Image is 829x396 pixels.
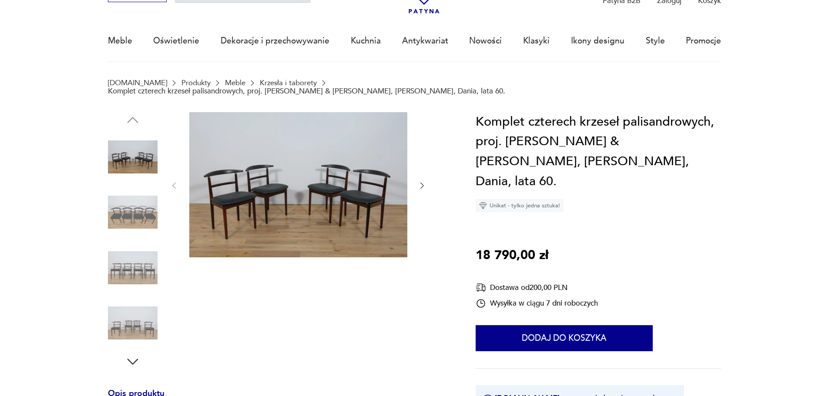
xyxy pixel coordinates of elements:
a: Klasyki [523,21,550,61]
a: Promocje [686,21,721,61]
img: Zdjęcie produktu Komplet czterech krzeseł palisandrowych, proj. Helge Sibast & Børge Rammerskov, ... [108,187,158,237]
div: Unikat - tylko jedna sztuka! [476,199,564,212]
div: Dostawa od 200,00 PLN [476,282,598,293]
img: Zdjęcie produktu Komplet czterech krzeseł palisandrowych, proj. Helge Sibast & Børge Rammerskov, ... [108,132,158,182]
a: Nowości [469,21,502,61]
h1: Komplet czterech krzeseł palisandrowych, proj. [PERSON_NAME] & [PERSON_NAME], [PERSON_NAME], Dani... [476,112,721,191]
a: Oświetlenie [153,21,199,61]
a: Style [646,21,665,61]
p: Komplet czterech krzeseł palisandrowych, proj. [PERSON_NAME] & [PERSON_NAME], [PERSON_NAME], Dani... [108,87,505,95]
button: Dodaj do koszyka [476,325,653,351]
a: Krzesła i taborety [260,79,317,87]
img: Zdjęcie produktu Komplet czterech krzeseł palisandrowych, proj. Helge Sibast & Børge Rammerskov, ... [189,112,407,257]
div: Wysyłka w ciągu 7 dni roboczych [476,298,598,309]
img: Ikona diamentu [479,202,487,210]
a: Meble [225,79,245,87]
img: Zdjęcie produktu Komplet czterech krzeseł palisandrowych, proj. Helge Sibast & Børge Rammerskov, ... [108,298,158,348]
a: [DOMAIN_NAME] [108,79,167,87]
a: Antykwariat [402,21,448,61]
p: 18 790,00 zł [476,246,548,266]
a: Dekoracje i przechowywanie [221,21,329,61]
a: Produkty [181,79,211,87]
img: Zdjęcie produktu Komplet czterech krzeseł palisandrowych, proj. Helge Sibast & Børge Rammerskov, ... [108,243,158,293]
a: Meble [108,21,132,61]
a: Ikony designu [571,21,624,61]
img: Ikona dostawy [476,282,486,293]
a: Kuchnia [351,21,381,61]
